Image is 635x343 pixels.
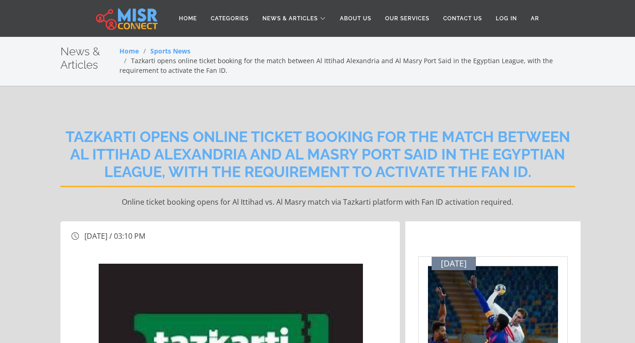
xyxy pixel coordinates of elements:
a: News & Articles [255,10,333,27]
a: AR [524,10,546,27]
a: Our Services [378,10,436,27]
span: [DATE] [441,259,467,269]
h2: Tazkarti opens online ticket booking for the match between Al Ittihad Alexandria and Al Masry Por... [60,128,575,187]
a: Log in [489,10,524,27]
a: Home [119,47,139,55]
span: [DATE] / 03:10 PM [84,231,145,241]
a: Contact Us [436,10,489,27]
a: Sports News [150,47,190,55]
li: Tazkarti opens online ticket booking for the match between Al Ittihad Alexandria and Al Masry Por... [119,56,575,75]
a: Home [172,10,204,27]
a: Categories [204,10,255,27]
a: About Us [333,10,378,27]
p: Online ticket booking opens for Al Ittihad vs. Al Masry match via Tazkarti platform with Fan ID a... [60,196,575,207]
img: main.misr_connect [96,7,158,30]
h2: News & Articles [60,45,119,72]
span: News & Articles [262,14,318,23]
